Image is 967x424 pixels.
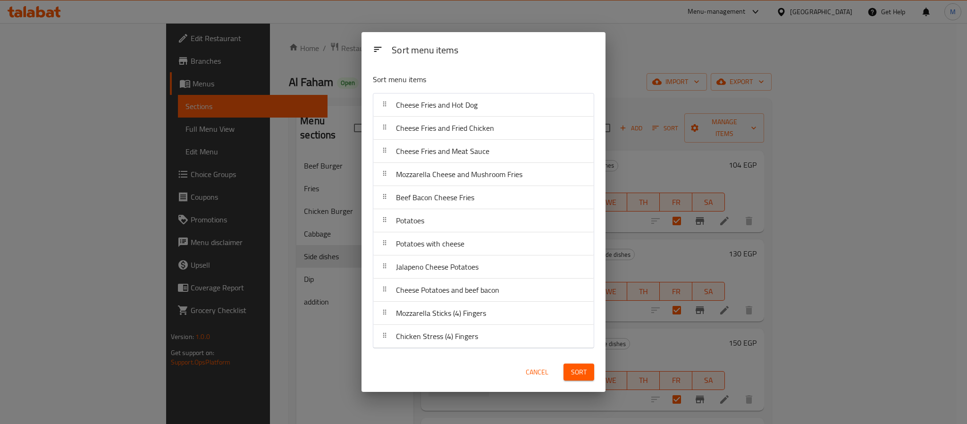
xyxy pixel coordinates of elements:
[522,364,552,381] button: Cancel
[373,209,594,232] div: Potatoes
[373,93,594,117] div: Cheese Fries and Hot Dog
[373,302,594,325] div: Mozzarella Sticks (4) Fingers
[571,366,587,378] span: Sort
[373,74,548,85] p: Sort menu items
[396,237,464,251] span: Potatoes with cheese
[373,140,594,163] div: Cheese Fries and Meat Sauce
[396,329,478,343] span: Chicken Stress (4) Fingers
[396,144,489,158] span: Cheese Fries and Meat Sauce
[373,232,594,255] div: Potatoes with cheese
[373,186,594,209] div: Beef Bacon Cheese Fries
[388,40,598,61] div: Sort menu items
[373,279,594,302] div: Cheese Potatoes and beef bacon
[373,117,594,140] div: Cheese Fries and Fried Chicken
[396,167,522,181] span: Mozzarella Cheese and Mushroom Fries
[396,121,494,135] span: Cheese Fries and Fried Chicken
[396,98,478,112] span: Cheese Fries and Hot Dog
[373,325,594,348] div: Chicken Stress (4) Fingers
[563,364,594,381] button: Sort
[396,260,479,274] span: Jalapeno Cheese Potatoes
[396,190,474,204] span: Beef Bacon Cheese Fries
[526,366,548,378] span: Cancel
[396,213,424,228] span: Potatoes
[373,163,594,186] div: Mozzarella Cheese and Mushroom Fries
[396,283,499,297] span: Cheese Potatoes and beef bacon
[373,255,594,279] div: Jalapeno Cheese Potatoes
[396,306,486,320] span: Mozzarella Sticks (4) Fingers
